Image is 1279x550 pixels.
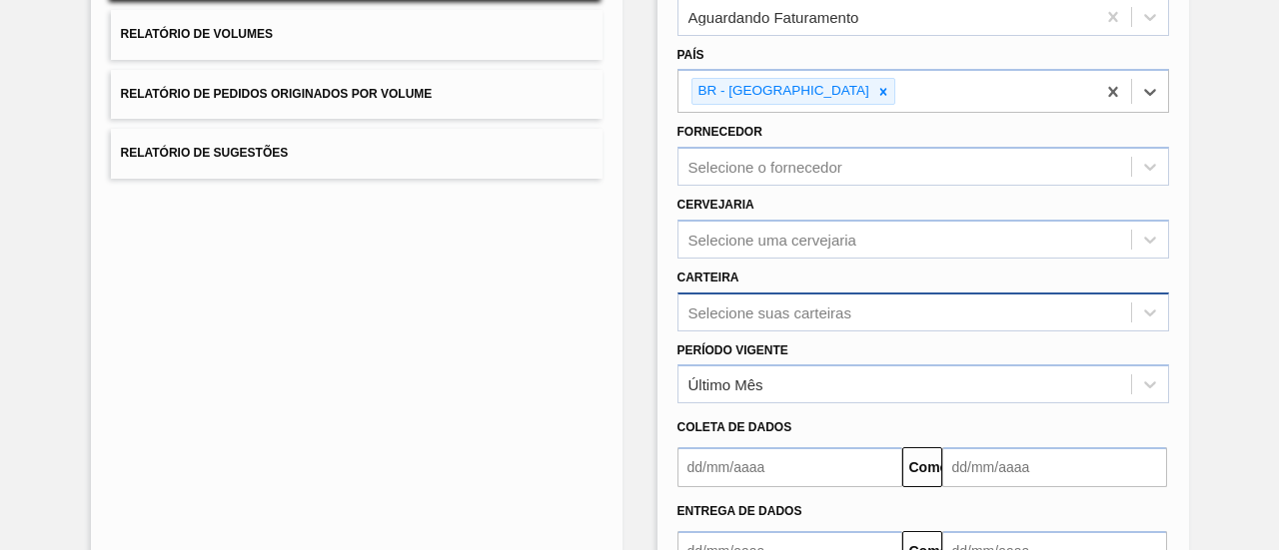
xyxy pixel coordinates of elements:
font: Período Vigente [677,343,788,357]
button: Relatório de Sugestões [111,129,603,178]
font: Comeu [909,459,956,475]
font: Relatório de Sugestões [121,147,289,161]
font: Selecione o fornecedor [688,159,842,176]
font: Selecione uma cervejaria [688,231,856,248]
button: Relatório de Pedidos Originados por Volume [111,70,603,119]
font: Selecione suas carteiras [688,303,851,320]
button: Relatório de Volumes [111,10,603,59]
font: Cervejaria [677,198,754,212]
input: dd/mm/aaaa [677,447,902,487]
button: Comeu [902,447,942,487]
font: Fornecedor [677,125,762,139]
font: Entrega de dados [677,504,802,518]
font: Carteira [677,271,739,284]
font: Último Mês [688,376,763,393]
font: Coleta de dados [677,420,792,434]
font: País [677,48,704,62]
font: Relatório de Pedidos Originados por Volume [121,87,433,101]
font: Relatório de Volumes [121,28,273,42]
font: Aguardando Faturamento [688,8,859,25]
input: dd/mm/aaaa [942,447,1167,487]
font: BR - [GEOGRAPHIC_DATA] [698,83,869,98]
